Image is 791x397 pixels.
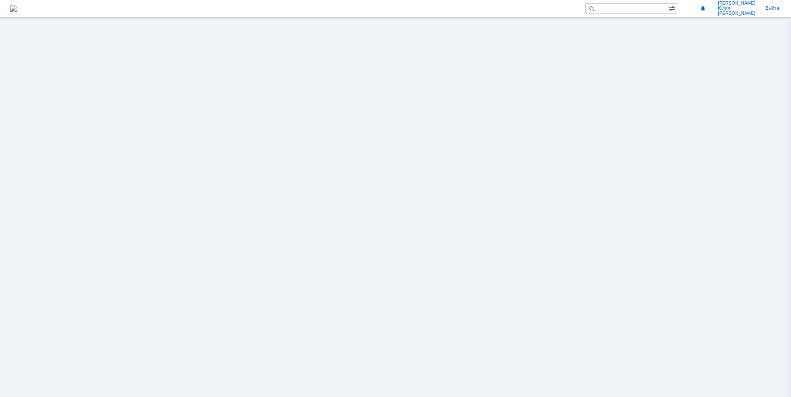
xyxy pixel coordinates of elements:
span: [PERSON_NAME] [718,11,756,16]
img: logo [10,5,17,12]
span: Расширенный поиск [668,4,677,12]
span: [PERSON_NAME] [718,1,756,6]
span: Юлия [718,6,756,11]
a: Перейти на домашнюю страницу [10,5,17,12]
